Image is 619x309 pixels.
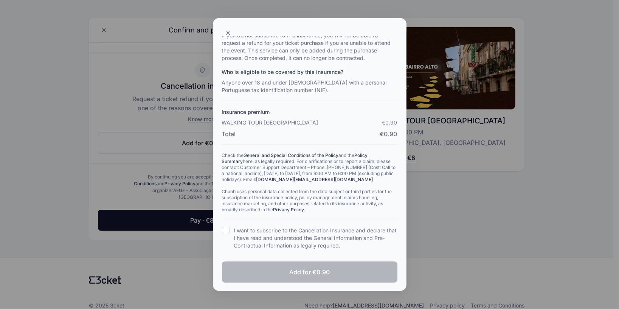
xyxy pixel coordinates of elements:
[222,108,397,116] p: Insurance premium
[382,119,397,126] div: €0.90
[222,68,397,76] p: Who is eligible to be covered by this insurance?
[222,32,397,62] p: If you do not subscribe to this insurance, you will not be able to request a refund for your tick...
[244,152,339,158] a: General and Special Conditions of the Policy
[380,129,397,138] span: €0.90
[222,152,368,164] a: Policy Summary
[222,79,397,94] p: Anyone over 18 and under [DEMOGRAPHIC_DATA] with a personal Portuguese tax identification number ...
[234,227,397,249] label: I want to subscribe to the Cancellation Insurance and declare that I have read and understood the...
[256,177,373,182] a: [DOMAIN_NAME][EMAIL_ADDRESS][DOMAIN_NAME]
[222,189,397,213] p: Chubb uses personal data collected from the data subject or third parties for the subscription of...
[273,207,304,212] a: Privacy Policy
[222,119,318,126] p: WALKING TOUR [GEOGRAPHIC_DATA]
[222,152,397,183] p: Check the and the here, as legally required. For clarifications or to report a claim, please cont...
[222,129,236,138] span: Total
[289,267,330,277] span: Add for €0.90
[222,261,397,283] button: Add for €0.90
